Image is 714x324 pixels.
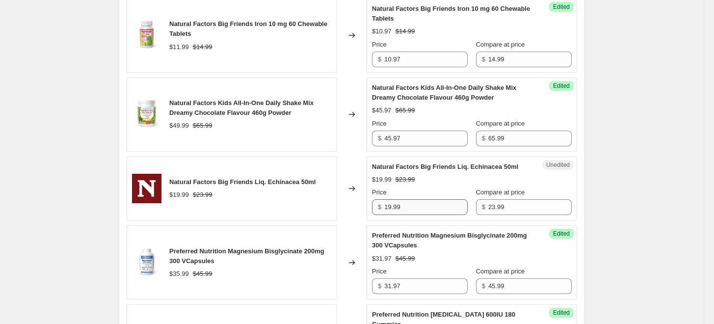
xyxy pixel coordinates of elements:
span: Compare at price [476,189,525,196]
span: $ [482,135,485,142]
strike: $14.99 [193,42,212,52]
img: 2971-0_Kids_VegDay_AIO_Choco_BOT1.5PCR_R1_E_80x.png [132,100,161,129]
div: $45.97 [372,106,392,115]
img: 1639-0_BigFriends_IronChewable_BOT175W_E_80x.png [132,21,161,50]
span: Edited [553,82,570,90]
strike: $45.99 [396,254,415,264]
img: Natural-Focus-YouTube_a05c0adb-98e2-45ab-8d49-6837330d6ed8_80x.png [132,174,161,203]
img: yaladbfjmxahkifjdnb1_80x.webp [132,248,161,277]
span: Compare at price [476,268,525,275]
strike: $23.99 [396,175,415,185]
span: Edited [553,3,570,11]
span: Natural Factors Big Friends Liq. Echinacea 50ml [372,163,518,170]
span: $ [482,55,485,63]
span: Natural Factors Big Friends Liq. Echinacea 50ml [169,178,316,186]
span: $ [378,55,381,63]
div: $19.99 [169,190,189,200]
span: $ [378,203,381,211]
span: Natural Factors Kids All-In-One Daily Shake Mix Dreamy Chocolate Flavour 460g Powder [372,84,516,101]
span: Compare at price [476,41,525,48]
span: Edited [553,309,570,317]
span: $ [378,135,381,142]
span: Preferred Nutrition Magnesium Bisglycinate 200mg 300 VCapsules [372,232,527,249]
div: $31.97 [372,254,392,264]
span: Price [372,41,387,48]
span: Natural Factors Big Friends Iron 10 mg 60 Chewable Tablets [169,20,327,37]
div: $10.97 [372,27,392,36]
span: Preferred Nutrition Magnesium Bisglycinate 200mg 300 VCapsules [169,247,324,265]
div: $11.99 [169,42,189,52]
span: Price [372,268,387,275]
span: $ [482,282,485,290]
div: $35.99 [169,269,189,279]
span: $ [378,282,381,290]
strike: $65.99 [193,121,212,131]
strike: $45.99 [193,269,212,279]
div: $19.99 [372,175,392,185]
span: Natural Factors Kids All-In-One Daily Shake Mix Dreamy Chocolate Flavour 460g Powder [169,99,314,116]
span: Edited [553,230,570,238]
strike: $14.99 [396,27,415,36]
strike: $23.99 [193,190,212,200]
span: Compare at price [476,120,525,127]
span: Price [372,189,387,196]
span: Natural Factors Big Friends Iron 10 mg 60 Chewable Tablets [372,5,530,22]
span: Unedited [546,161,570,169]
span: $ [482,203,485,211]
span: Price [372,120,387,127]
div: $49.99 [169,121,189,131]
strike: $65.99 [396,106,415,115]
